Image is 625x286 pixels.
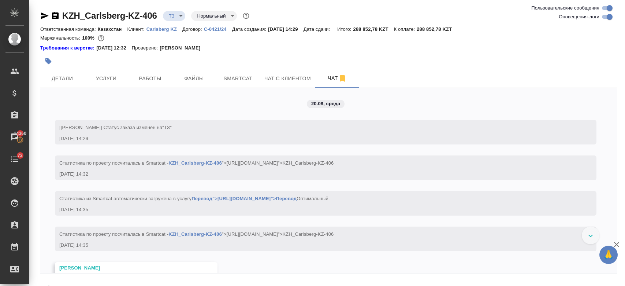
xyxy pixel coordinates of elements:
[394,26,417,32] p: К оплате:
[160,44,206,52] p: [PERSON_NAME]
[311,100,340,107] p: 20.08, среда
[264,74,311,83] span: Чат с клиентом
[59,206,571,213] div: [DATE] 14:35
[531,4,599,12] span: Пользовательские сообщения
[320,74,355,83] span: Чат
[89,74,124,83] span: Услуги
[168,231,222,237] a: KZH_Carlsberg-KZ-406
[10,130,31,137] span: 14360
[59,196,330,201] span: Статистика из Smartcat автоматически загружена в услугу Оптимальный.
[599,246,618,264] button: 🙏
[146,26,182,32] a: Carlsberg KZ
[168,160,222,166] a: KZH_Carlsberg-KZ-406
[2,128,27,146] a: 14360
[163,11,186,21] div: ТЗ
[40,11,49,20] button: Скопировать ссылку для ЯМессенджера
[59,242,571,249] div: [DATE] 14:35
[176,74,212,83] span: Файлы
[559,13,599,21] span: Оповещения-логи
[191,11,237,21] div: ТЗ
[62,11,157,21] a: KZH_Carlsberg-KZ-406
[191,196,297,201] a: Перевод">[URL][DOMAIN_NAME]">Перевод
[40,44,96,52] div: Нажми, чтобы открыть папку с инструкцией
[204,26,232,32] a: С-0421/24
[40,35,82,41] p: Маржинальность:
[602,247,615,263] span: 🙏
[59,135,571,142] div: [DATE] 14:29
[162,125,172,130] span: "ТЗ"
[353,26,394,32] p: 288 852,78 KZT
[45,74,80,83] span: Детали
[51,11,60,20] button: Скопировать ссылку
[40,53,56,69] button: Добавить тэг
[304,26,332,32] p: Дата сдачи:
[232,26,268,32] p: Дата создания:
[59,170,571,178] div: [DATE] 14:32
[59,160,334,166] span: Cтатистика по проекту посчиталась в Smartcat - ">[URL][DOMAIN_NAME]">KZH_Carlsberg-KZ-406
[59,125,172,130] span: [[PERSON_NAME]] Статус заказа изменен на
[132,44,160,52] p: Проверено:
[241,11,251,21] button: Доп статусы указывают на важность/срочность заказа
[417,26,457,32] p: 288 852,78 KZT
[40,44,96,52] a: Требования к верстке:
[59,264,192,272] div: [PERSON_NAME]
[96,33,106,43] button: 0.00 KZT;
[167,13,177,19] button: ТЗ
[96,44,132,52] p: [DATE] 12:32
[2,150,27,168] a: 72
[337,26,353,32] p: Итого:
[13,152,27,159] span: 72
[127,26,146,32] p: Клиент:
[133,74,168,83] span: Работы
[268,26,304,32] p: [DATE] 14:29
[59,231,334,237] span: Cтатистика по проекту посчиталась в Smartcat - ">[URL][DOMAIN_NAME]">KZH_Carlsberg-KZ-406
[40,26,98,32] p: Ответственная команда:
[82,35,96,41] p: 100%
[220,74,256,83] span: Smartcat
[195,13,228,19] button: Нормальный
[98,26,127,32] p: Казахстан
[182,26,204,32] p: Договор:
